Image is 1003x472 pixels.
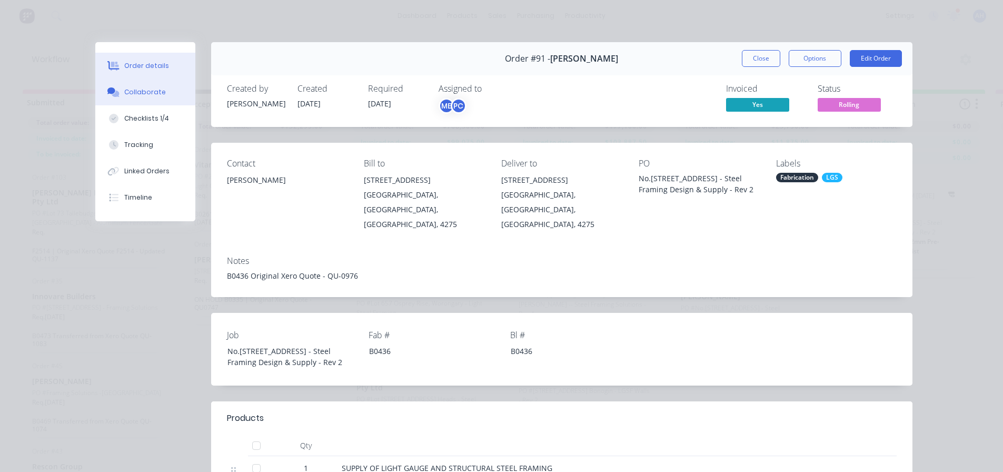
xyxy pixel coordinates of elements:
[219,343,351,370] div: No.[STREET_ADDRESS] - Steel Framing Design & Supply - Rev 2
[124,140,153,150] div: Tracking
[439,98,454,114] div: ME
[124,193,152,202] div: Timeline
[227,159,347,169] div: Contact
[361,343,492,359] div: B0436
[364,188,484,232] div: [GEOGRAPHIC_DATA], [GEOGRAPHIC_DATA], [GEOGRAPHIC_DATA], 4275
[227,173,347,206] div: [PERSON_NAME]
[726,98,789,111] span: Yes
[95,132,195,158] button: Tracking
[501,173,622,232] div: [STREET_ADDRESS][GEOGRAPHIC_DATA], [GEOGRAPHIC_DATA], [GEOGRAPHIC_DATA], 4275
[439,84,544,94] div: Assigned to
[95,158,195,184] button: Linked Orders
[364,159,484,169] div: Bill to
[776,159,897,169] div: Labels
[227,84,285,94] div: Created by
[368,84,426,94] div: Required
[227,256,897,266] div: Notes
[297,99,321,109] span: [DATE]
[639,173,759,195] div: No.[STREET_ADDRESS] - Steel Framing Design & Supply - Rev 2
[818,98,881,114] button: Rolling
[297,84,355,94] div: Created
[368,99,391,109] span: [DATE]
[274,435,337,456] div: Qty
[227,329,359,341] label: Job
[124,87,166,97] div: Collaborate
[742,50,780,67] button: Close
[227,98,285,109] div: [PERSON_NAME]
[124,166,170,176] div: Linked Orders
[501,188,622,232] div: [GEOGRAPHIC_DATA], [GEOGRAPHIC_DATA], [GEOGRAPHIC_DATA], 4275
[227,412,264,425] div: Products
[776,173,818,182] div: Fabrication
[124,114,169,123] div: Checklists 1/4
[850,50,902,67] button: Edit Order
[818,98,881,111] span: Rolling
[822,173,842,182] div: LGS
[501,159,622,169] div: Deliver to
[451,98,466,114] div: PC
[502,343,634,359] div: B0436
[227,270,897,281] div: B0436 Original Xero Quote - QU-0976
[505,54,550,64] span: Order #91 -
[124,61,169,71] div: Order details
[95,53,195,79] button: Order details
[227,173,347,188] div: [PERSON_NAME]
[510,329,642,341] label: Bl #
[501,173,622,188] div: [STREET_ADDRESS]
[550,54,618,64] span: [PERSON_NAME]
[726,84,805,94] div: Invoiced
[364,173,484,188] div: [STREET_ADDRESS]
[818,84,897,94] div: Status
[364,173,484,232] div: [STREET_ADDRESS][GEOGRAPHIC_DATA], [GEOGRAPHIC_DATA], [GEOGRAPHIC_DATA], 4275
[639,159,759,169] div: PO
[95,184,195,211] button: Timeline
[95,79,195,105] button: Collaborate
[439,98,466,114] button: MEPC
[789,50,841,67] button: Options
[95,105,195,132] button: Checklists 1/4
[369,329,500,341] label: Fab #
